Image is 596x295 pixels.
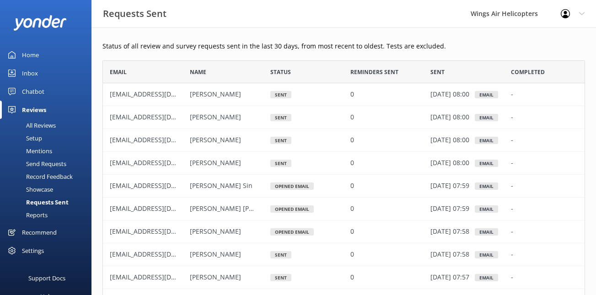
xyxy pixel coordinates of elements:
span: Completed [511,68,545,76]
span: [EMAIL_ADDRESS][DOMAIN_NAME] [110,90,217,99]
h3: Requests Sent [103,6,166,21]
div: Sent [270,274,291,281]
p: [DATE] 07:59 [430,181,469,191]
div: Support Docs [28,269,65,287]
p: - [511,135,513,145]
a: Showcase [5,183,91,196]
a: Reports [5,209,91,221]
a: Send Requests [5,157,91,170]
div: Setup [5,132,42,145]
div: Showcase [5,183,53,196]
a: Requests Sent [5,196,91,209]
p: [DATE] 07:58 [430,227,469,237]
div: Reviews [22,101,46,119]
a: All Reviews [5,119,91,132]
div: Inbox [22,64,38,82]
span: Name [190,68,206,76]
div: Email [475,182,498,190]
div: Sent [270,91,291,98]
div: Email [475,228,498,236]
p: - [511,273,513,283]
div: Settings [22,241,44,260]
div: row [102,198,585,220]
img: yonder-white-logo.png [14,15,66,30]
p: 0 [350,227,354,237]
span: [PERSON_NAME] [190,159,241,167]
div: Send Requests [5,157,66,170]
p: [DATE] 07:57 [430,273,469,283]
p: - [511,113,513,123]
span: Email [110,68,127,76]
p: - [511,181,513,191]
div: Email [475,114,498,121]
p: 0 [350,250,354,260]
div: row [102,152,585,175]
p: 0 [350,158,354,168]
div: Requests Sent [5,196,69,209]
div: Email [475,137,498,144]
span: Sent [430,68,445,76]
p: 0 [350,204,354,214]
p: - [511,90,513,100]
div: Email [475,205,498,213]
div: Email [475,160,498,167]
span: [PERSON_NAME] [190,90,241,99]
span: [PERSON_NAME] [PERSON_NAME] [190,204,294,213]
span: [PERSON_NAME] [190,136,241,145]
div: Opened Email [270,228,314,236]
a: Setup [5,132,91,145]
div: Sent [270,114,291,121]
a: Record Feedback [5,170,91,183]
div: Opened Email [270,205,314,213]
div: Email [475,274,498,281]
div: All Reviews [5,119,56,132]
span: [EMAIL_ADDRESS][DOMAIN_NAME] [110,113,217,122]
p: - [511,227,513,237]
span: [EMAIL_ADDRESS][DOMAIN_NAME] [110,204,217,213]
p: Status of all review and survey requests sent in the last 30 days, from most recent to oldest. Te... [102,41,585,51]
a: Mentions [5,145,91,157]
div: row [102,243,585,266]
span: [PERSON_NAME] [190,227,241,236]
div: Sent [270,137,291,144]
p: 0 [350,181,354,191]
span: [EMAIL_ADDRESS][DOMAIN_NAME] [110,250,217,259]
div: Email [475,251,498,258]
div: row [102,129,585,152]
p: [DATE] 08:00 [430,90,469,100]
span: [EMAIL_ADDRESS][DOMAIN_NAME] [110,227,217,236]
div: row [102,220,585,243]
div: Email [475,91,498,98]
div: Record Feedback [5,170,73,183]
div: Sent [270,160,291,167]
p: - [511,158,513,168]
span: [EMAIL_ADDRESS][DOMAIN_NAME] [110,136,217,145]
div: Chatbot [22,82,44,101]
div: Home [22,46,39,64]
p: [DATE] 07:58 [430,250,469,260]
p: [DATE] 08:00 [430,158,469,168]
span: Status [270,68,291,76]
div: Sent [270,251,291,258]
span: [EMAIL_ADDRESS][DOMAIN_NAME] [110,182,217,190]
span: [EMAIL_ADDRESS][DOMAIN_NAME] [110,273,217,282]
span: [PERSON_NAME] [190,250,241,259]
div: Opened Email [270,182,314,190]
div: Reports [5,209,48,221]
div: Recommend [22,223,57,241]
div: row [102,83,585,106]
p: [DATE] 07:59 [430,204,469,214]
span: [PERSON_NAME] Sin [190,182,252,190]
p: - [511,250,513,260]
span: Reminders Sent [350,68,398,76]
p: [DATE] 08:00 [430,135,469,145]
p: 0 [350,113,354,123]
p: - [511,204,513,214]
p: 0 [350,273,354,283]
div: row [102,175,585,198]
span: [PERSON_NAME] [190,113,241,122]
div: row [102,106,585,129]
p: 0 [350,90,354,100]
p: [DATE] 08:00 [430,113,469,123]
span: [PERSON_NAME] [190,273,241,282]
